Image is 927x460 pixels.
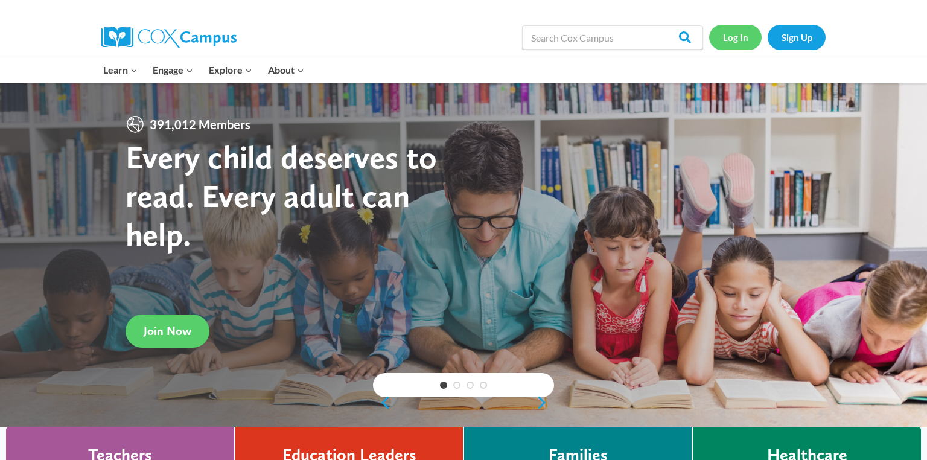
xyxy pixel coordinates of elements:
[126,138,437,253] strong: Every child deserves to read. Every adult can help.
[145,57,202,83] button: Child menu of Engage
[144,324,191,338] span: Join Now
[709,25,826,50] nav: Secondary Navigation
[709,25,762,50] a: Log In
[453,382,460,389] a: 2
[440,382,447,389] a: 1
[522,25,703,50] input: Search Cox Campus
[126,315,209,348] a: Join Now
[373,391,554,415] div: content slider buttons
[373,395,391,410] a: previous
[95,57,145,83] button: Child menu of Learn
[201,57,260,83] button: Child menu of Explore
[260,57,312,83] button: Child menu of About
[467,382,474,389] a: 3
[101,27,237,48] img: Cox Campus
[480,382,487,389] a: 4
[145,115,255,134] span: 391,012 Members
[768,25,826,50] a: Sign Up
[95,57,311,83] nav: Primary Navigation
[536,395,554,410] a: next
